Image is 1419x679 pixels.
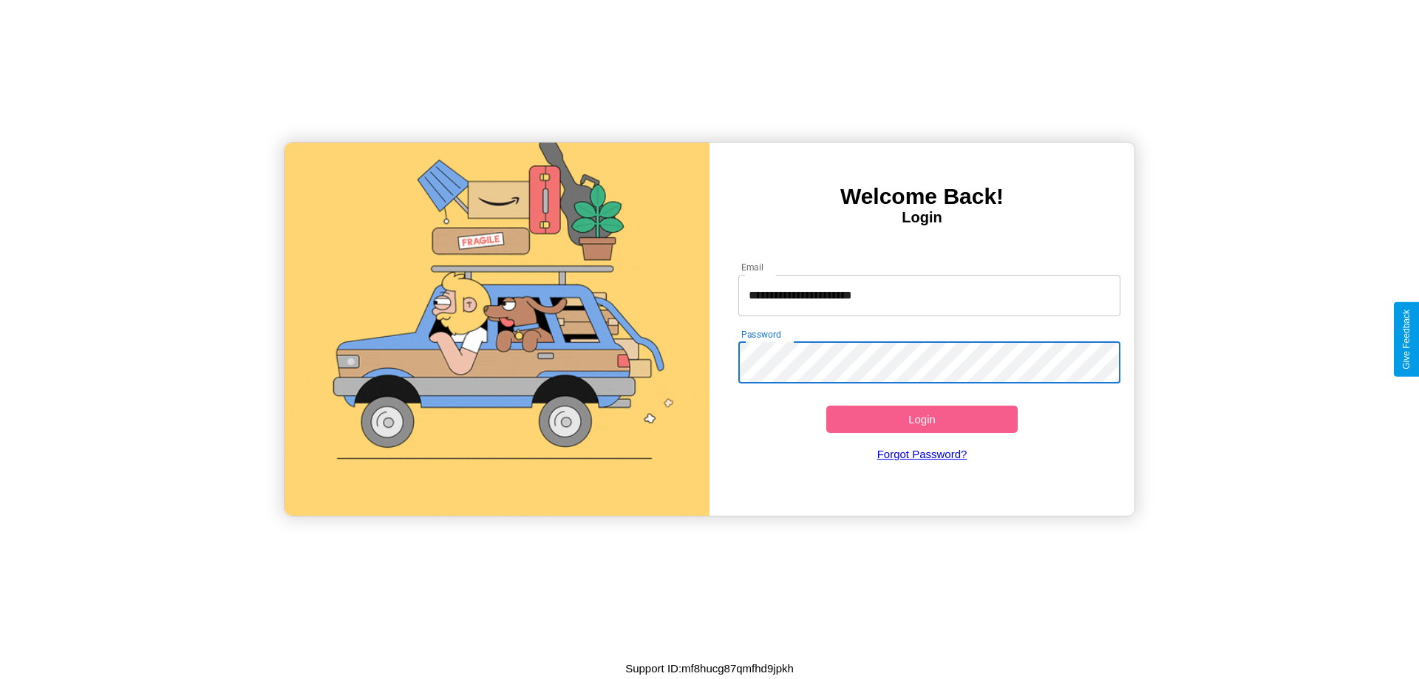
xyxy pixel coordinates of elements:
[285,143,709,516] img: gif
[709,184,1134,209] h3: Welcome Back!
[1401,310,1412,369] div: Give Feedback
[741,328,780,341] label: Password
[731,433,1114,475] a: Forgot Password?
[709,209,1134,226] h4: Login
[826,406,1018,433] button: Login
[625,658,794,678] p: Support ID: mf8hucg87qmfhd9jpkh
[741,261,764,273] label: Email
